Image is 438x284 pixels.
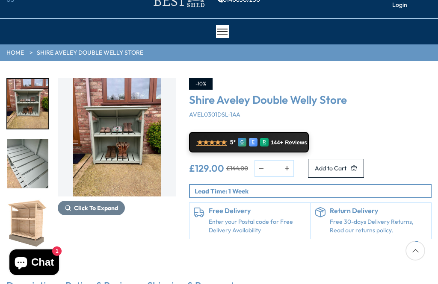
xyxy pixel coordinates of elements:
[260,138,269,146] div: R
[7,199,48,248] img: AveleyDoubleWellyStoreRenderWhite1_aa59b4bb-7e89-4743-b74d-487cbc18a3e9_200x200.jpg
[195,187,431,196] p: Lead Time: 1 Week
[7,139,48,188] img: IMG_0181_0f7df515-20f2-4b71-84db-7d863ab0feea_200x200.jpg
[315,165,346,171] span: Add to Cart
[58,201,125,215] button: Click To Expand
[37,49,143,57] a: Shire Aveley Double Welly Store
[6,78,49,129] div: 7 / 12
[330,218,427,234] p: Free 30-days Delivery Returns, Read our returns policy.
[6,198,49,249] div: 9 / 12
[7,249,62,277] inbox-online-store-chat: Shopify online store chat
[74,204,118,212] span: Click To Expand
[238,138,246,146] div: G
[392,1,407,9] a: Login
[308,159,364,178] button: Add to Cart
[189,132,309,152] a: ★★★★★ 5* G E R 144+ Reviews
[189,78,213,90] div: -10%
[330,207,427,215] h6: Return Delivery
[6,138,49,189] div: 8 / 12
[189,164,224,173] ins: £129.00
[209,218,306,234] a: Enter your Postal code for Free Delivery Availability
[209,207,306,215] h6: Free Delivery
[7,79,48,129] img: IMG_0180_c9001849-0a47-4445-ac78-0a220d338894_200x200.jpg
[271,139,283,146] span: 144+
[197,138,227,146] span: ★★★★★
[58,78,176,249] div: 7 / 12
[189,111,240,118] span: AVEL0301DSL-1AA
[189,94,432,106] h3: Shire Aveley Double Welly Store
[58,78,176,196] img: Shire Aveley Double Welly Store - Best Shed
[285,139,307,146] span: Reviews
[226,165,248,171] del: £144.00
[6,49,24,57] a: HOME
[249,138,257,146] div: E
